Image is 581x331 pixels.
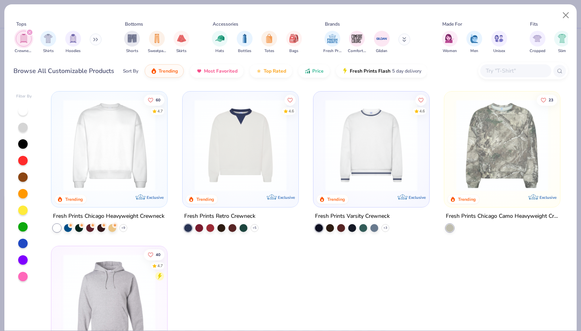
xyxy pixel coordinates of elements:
[144,249,164,260] button: Like
[148,31,166,54] button: filter button
[539,195,556,200] span: Exclusive
[288,108,294,114] div: 4.6
[65,31,81,54] div: filter for Hoodies
[348,31,366,54] button: filter button
[16,94,32,99] div: Filter By
[215,34,224,43] img: Hats Image
[286,31,302,54] div: filter for Bags
[44,34,53,43] img: Shirts Image
[442,31,458,54] button: filter button
[147,195,164,200] span: Exclusive
[452,99,552,191] img: d9105e28-ed75-4fdd-addc-8b592ef863ea
[558,48,566,54] span: Slim
[156,98,160,102] span: 60
[261,31,277,54] button: filter button
[151,68,157,74] img: trending.gif
[174,31,189,54] div: filter for Skirts
[15,48,33,54] span: Crewnecks
[493,48,505,54] span: Unisex
[348,31,366,54] div: filter for Comfort Colors
[124,31,140,54] div: filter for Shorts
[376,48,387,54] span: Gildan
[278,195,295,200] span: Exclusive
[530,21,538,28] div: Fits
[466,31,482,54] button: filter button
[298,64,330,78] button: Price
[237,31,253,54] div: filter for Bottles
[494,34,504,43] img: Unisex Image
[312,68,324,74] span: Price
[315,211,390,221] div: Fresh Prints Varsity Crewneck
[323,31,341,54] div: filter for Fresh Prints
[549,98,553,102] span: 23
[326,33,338,45] img: Fresh Prints Image
[530,31,545,54] button: filter button
[442,31,458,54] div: filter for Women
[40,31,56,54] button: filter button
[491,31,507,54] div: filter for Unisex
[213,21,238,28] div: Accessories
[158,68,178,74] span: Trending
[558,34,566,43] img: Slim Image
[442,21,462,28] div: Made For
[215,48,224,54] span: Hats
[156,253,160,257] span: 40
[212,31,228,54] button: filter button
[191,99,290,191] img: 3abb6cdb-110e-4e18-92a0-dbcd4e53f056
[121,226,125,230] span: + 9
[374,31,390,54] button: filter button
[289,48,298,54] span: Bags
[238,48,251,54] span: Bottles
[256,68,262,74] img: TopRated.gif
[190,64,243,78] button: Most Favorited
[554,31,570,54] button: filter button
[491,31,507,54] button: filter button
[348,48,366,54] span: Comfort Colors
[264,48,274,54] span: Totes
[15,31,33,54] button: filter button
[53,211,164,221] div: Fresh Prints Chicago Heavyweight Crewneck
[145,64,184,78] button: Trending
[264,68,286,74] span: Top Rated
[204,68,238,74] span: Most Favorited
[16,21,26,28] div: Tops
[446,211,558,221] div: Fresh Prints Chicago Camo Heavyweight Crewneck
[123,67,138,75] div: Sort By
[530,48,545,54] span: Cropped
[66,48,81,54] span: Hoodies
[392,67,421,76] span: 5 day delivery
[342,68,348,74] img: flash.gif
[177,34,186,43] img: Skirts Image
[125,21,143,28] div: Bottoms
[124,31,140,54] button: filter button
[350,68,390,74] span: Fresh Prints Flash
[409,195,426,200] span: Exclusive
[128,34,137,43] img: Shorts Image
[184,211,255,221] div: Fresh Prints Retro Crewneck
[144,94,164,105] button: Like
[148,48,166,54] span: Sweatpants
[250,64,292,78] button: Top Rated
[157,108,163,114] div: 4.7
[261,31,277,54] div: filter for Totes
[253,226,257,230] span: + 5
[212,31,228,54] div: filter for Hats
[323,48,341,54] span: Fresh Prints
[485,66,546,75] input: Try "T-Shirt"
[43,48,54,54] span: Shirts
[321,99,421,191] img: 4d4398e1-a86f-4e3e-85fd-b9623566810e
[336,64,427,78] button: Fresh Prints Flash5 day delivery
[533,34,542,43] img: Cropped Image
[530,31,545,54] div: filter for Cropped
[284,94,295,105] button: Like
[374,31,390,54] div: filter for Gildan
[445,34,454,43] img: Women Image
[196,68,202,74] img: most_fav.gif
[265,34,274,43] img: Totes Image
[419,108,425,114] div: 4.6
[126,48,138,54] span: Shorts
[470,48,478,54] span: Men
[558,8,573,23] button: Close
[15,31,33,54] div: filter for Crewnecks
[69,34,77,43] img: Hoodies Image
